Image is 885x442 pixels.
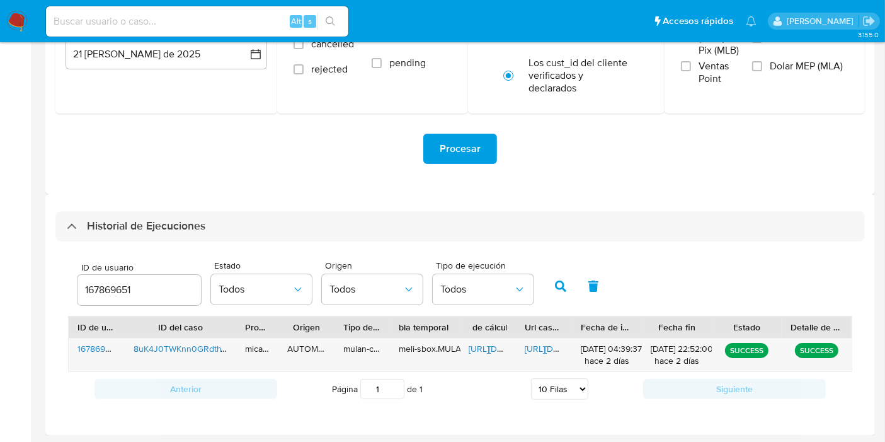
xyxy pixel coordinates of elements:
span: s [308,15,312,27]
button: search-icon [317,13,343,30]
span: Alt [291,15,301,27]
a: Salir [862,15,876,28]
a: Notificaciones [746,16,757,26]
input: Buscar usuario o caso... [46,13,348,30]
span: Accesos rápidos [663,15,733,28]
p: micaelaestefania.gonzalez@mercadolibre.com [787,15,858,27]
span: 3.155.0 [858,30,879,40]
